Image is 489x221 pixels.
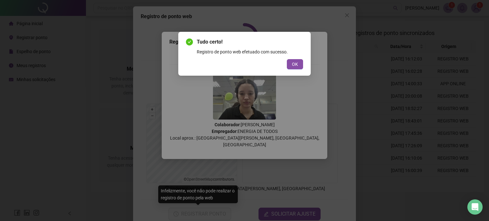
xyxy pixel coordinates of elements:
[292,61,298,68] span: OK
[197,48,303,55] div: Registro de ponto web efetuado com sucesso.
[186,38,193,45] span: check-circle
[197,38,303,46] span: Tudo certo!
[287,59,303,69] button: OK
[467,199,483,215] div: Open Intercom Messenger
